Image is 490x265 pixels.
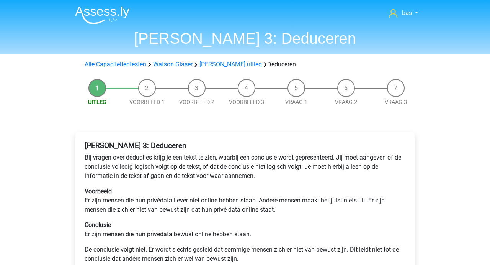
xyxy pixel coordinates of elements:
p: De conclusie volgt niet. Er wordt slechts gesteld dat sommige mensen zich er niet van bewust zijn... [85,245,405,263]
a: Voorbeeld 3 [229,99,264,105]
b: Conclusie [85,221,111,229]
p: Er zijn mensen die hun privédata bewust online hebben staan. [85,221,405,239]
a: Watson Glaser [153,61,193,68]
a: Vraag 1 [285,99,307,105]
b: [PERSON_NAME] 3: Deduceren [85,141,186,150]
p: Bij vragen over deducties krijg je een tekst te zien, waarbij een conclusie wordt gepresenteerd. ... [85,153,405,181]
a: Voorbeeld 1 [129,99,165,105]
a: Voorbeeld 2 [179,99,214,105]
h1: [PERSON_NAME] 3: Deduceren [69,29,421,48]
div: Deduceren [82,60,408,69]
p: Er zijn mensen die hun privédata liever niet online hebben staan. Andere mensen maakt het juist n... [85,187,405,214]
a: Vraag 3 [385,99,407,105]
a: [PERSON_NAME] uitleg [199,61,262,68]
a: bas [386,8,421,18]
a: Uitleg [88,99,106,105]
a: Alle Capaciteitentesten [85,61,146,68]
a: Vraag 2 [335,99,357,105]
span: bas [402,9,412,16]
b: Voorbeeld [85,188,112,195]
img: Assessly [75,6,129,24]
